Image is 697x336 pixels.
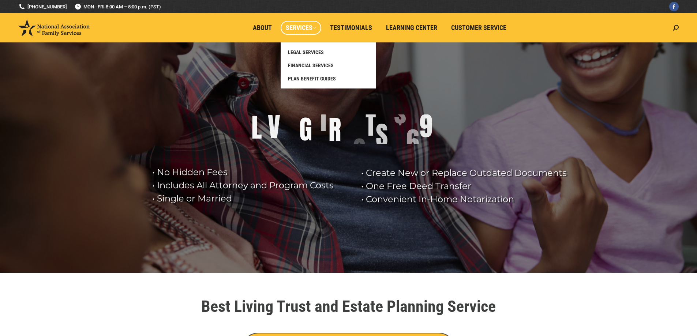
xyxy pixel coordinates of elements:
[394,98,406,128] div: $
[366,110,376,139] div: T
[18,19,90,36] img: National Association of Family Services
[253,24,272,32] span: About
[268,112,280,141] div: V
[325,21,377,35] a: Testimonials
[284,46,372,59] a: LEGAL SERVICES
[376,121,388,150] div: S
[284,59,372,72] a: FINANCIAL SERVICES
[451,24,506,32] span: Customer Service
[381,21,442,35] a: Learning Center
[406,127,419,156] div: 6
[419,112,432,141] div: 9
[446,21,511,35] a: Customer Service
[329,115,341,144] div: R
[669,2,679,11] a: Facebook page opens in new window
[286,24,316,32] span: Services
[330,24,372,32] span: Testimonials
[248,21,277,35] a: About
[318,106,329,135] div: T
[18,3,67,10] a: [PHONE_NUMBER]
[280,142,286,171] div: I
[288,75,336,82] span: PLAN BENEFIT GUIDES
[361,166,573,206] rs-layer: • Create New or Replace Outdated Documents • One Free Deed Transfer • Convenient In-Home Notariza...
[386,24,437,32] span: Learning Center
[74,3,161,10] span: MON - FRI 8:00 AM – 5:00 p.m. (PST)
[144,298,554,314] h1: Best Living Trust and Estate Planning Service
[353,136,366,165] div: S
[251,113,262,142] div: L
[288,49,324,56] span: LEGAL SERVICES
[152,166,352,205] rs-layer: • No Hidden Fees • Includes All Attorney and Program Costs • Single or Married
[284,72,372,85] a: PLAN BENEFIT GUIDES
[288,62,334,69] span: FINANCIAL SERVICES
[299,115,312,144] div: G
